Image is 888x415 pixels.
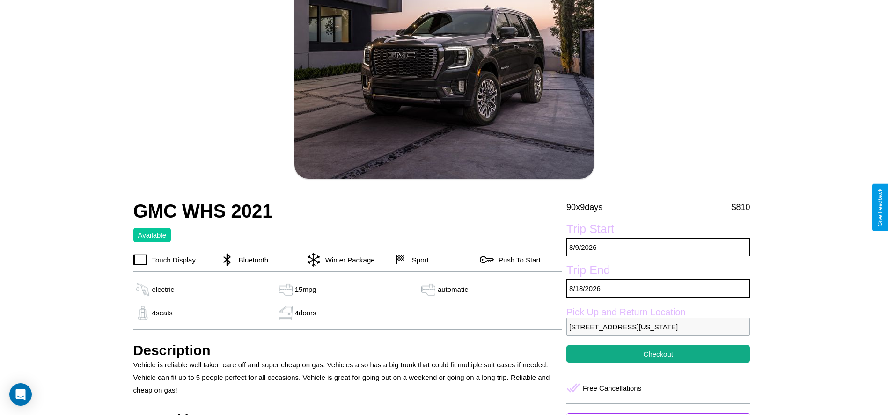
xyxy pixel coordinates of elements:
[276,306,295,320] img: gas
[407,254,429,266] p: Sport
[234,254,268,266] p: Bluetooth
[152,306,173,319] p: 4 seats
[295,306,316,319] p: 4 doors
[276,283,295,297] img: gas
[438,283,468,296] p: automatic
[321,254,375,266] p: Winter Package
[133,342,562,358] h3: Description
[566,222,750,238] label: Trip Start
[152,283,175,296] p: electric
[147,254,196,266] p: Touch Display
[566,307,750,318] label: Pick Up and Return Location
[877,189,883,226] div: Give Feedback
[731,200,750,215] p: $ 810
[9,383,32,406] div: Open Intercom Messenger
[566,238,750,256] p: 8 / 9 / 2026
[583,382,641,394] p: Free Cancellations
[566,279,750,298] p: 8 / 18 / 2026
[566,318,750,336] p: [STREET_ADDRESS][US_STATE]
[566,200,602,215] p: 90 x 9 days
[419,283,438,297] img: gas
[138,229,167,241] p: Available
[494,254,541,266] p: Push To Start
[133,306,152,320] img: gas
[566,263,750,279] label: Trip End
[133,201,562,222] h2: GMC WHS 2021
[295,283,316,296] p: 15 mpg
[133,358,562,396] p: Vehicle is reliable well taken care off and super cheap on gas. Vehicles also has a big trunk tha...
[566,345,750,363] button: Checkout
[133,283,152,297] img: gas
